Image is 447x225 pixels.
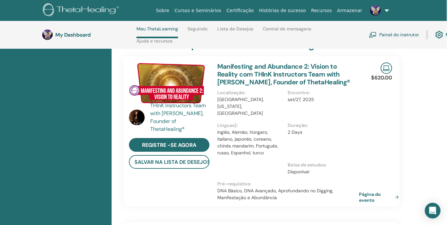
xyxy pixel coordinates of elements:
[369,32,377,38] img: chalkboard-teacher.svg
[217,187,358,201] p: DNA Básico, DNA Avançado, Aprofundando no Digging, Manifestação e Abundância
[129,62,209,104] img: Manifesting and Abundance 2: Vision to Reality
[55,32,121,38] h3: My Dashboard
[371,74,392,82] p: $620.00
[217,122,284,129] p: Línguas) :
[359,191,402,203] a: Página do evento
[142,142,196,148] span: Registre -se agora
[288,129,354,136] p: 2 Days
[136,26,178,38] a: Meu ThetaLearning
[309,5,334,17] a: Recursos
[180,39,342,51] h3: Explore esses seminários sugeridos
[153,5,172,17] a: Sobre
[435,29,443,40] img: cog.svg
[425,203,440,218] div: Open Intercom Messenger
[172,5,224,17] a: Cursos e Seminários
[369,27,419,42] a: Painel do instrutor
[381,62,392,74] img: Live Online Seminar
[129,155,209,169] button: salvar na lista de desejos
[288,96,354,103] p: set/27, 2025
[129,138,209,152] a: Registre -se agora
[217,181,358,187] p: Pré-requisitos :
[217,129,284,156] p: Inglês, Alemão, húngaro, italiano, japonês, coreano, chinês mandarim, Português, russo, Espanhol,...
[334,5,365,17] a: Armazenar
[217,96,284,117] p: [GEOGRAPHIC_DATA], [US_STATE], [GEOGRAPHIC_DATA]
[188,26,207,37] a: Seguindo
[288,168,354,175] p: Disponível
[217,62,350,86] a: Manifesting and Abundance 2: Vision to Reality com THInK Instructors Team with [PERSON_NAME], Fou...
[288,89,354,96] p: Encontro :
[257,5,309,17] a: Histórias de sucesso
[129,110,145,125] img: default.jpg
[370,5,381,16] img: default.jpg
[43,3,121,18] img: logo.png
[217,26,253,37] a: Lista de Desejos
[288,122,354,129] p: Duração :
[217,89,284,96] p: Localização :
[263,26,311,37] a: Central de mensagens
[288,162,354,168] p: Bolsa de estudos :
[136,38,172,49] a: Ajuda e recursos
[42,29,53,40] img: default.jpg
[224,5,256,17] a: Certificação
[150,102,211,133] a: THInK Instructors Team with [PERSON_NAME], Founder of ThetaHealing®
